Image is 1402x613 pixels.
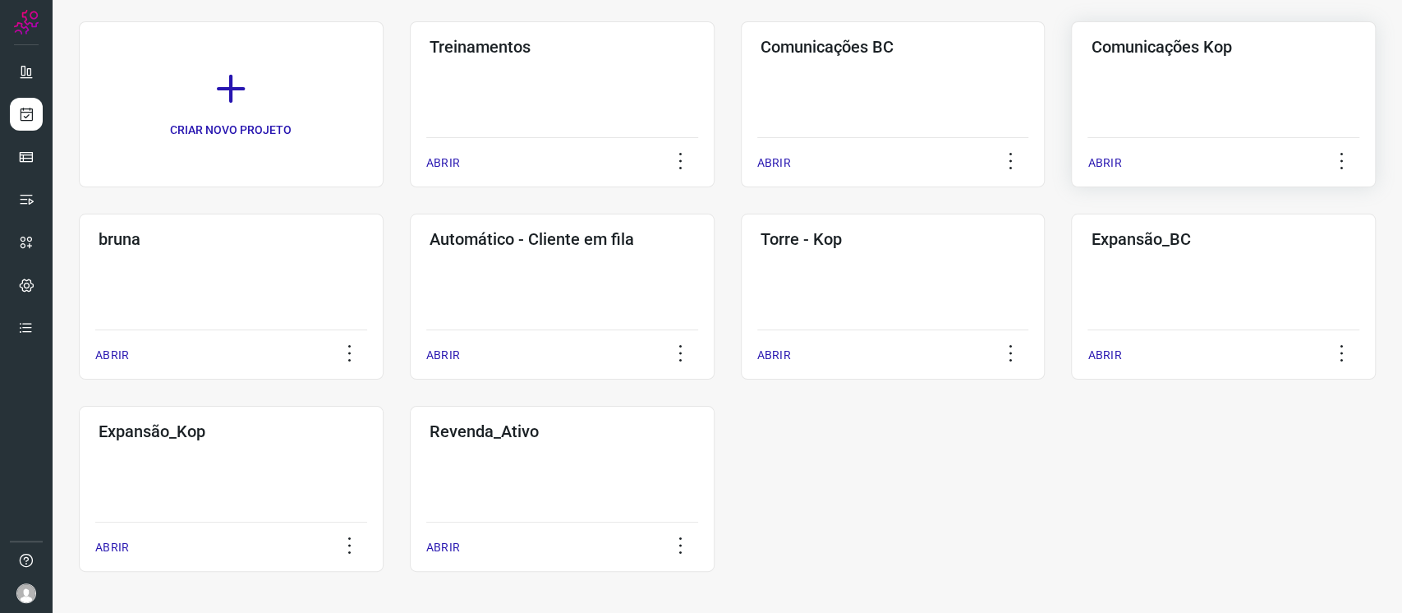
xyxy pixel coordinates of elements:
p: ABRIR [426,539,460,556]
p: ABRIR [1087,154,1121,172]
p: ABRIR [1087,347,1121,364]
p: ABRIR [95,347,129,364]
img: avatar-user-boy.jpg [16,583,36,603]
h3: Comunicações Kop [1091,37,1356,57]
h3: Automático - Cliente em fila [430,229,695,249]
p: ABRIR [757,154,791,172]
h3: Expansão_Kop [99,422,364,441]
img: Logo [14,10,39,35]
p: CRIAR NOVO PROJETO [170,122,292,139]
p: ABRIR [95,539,129,556]
h3: Expansão_BC [1091,229,1356,249]
h3: bruna [99,229,364,249]
p: ABRIR [426,154,460,172]
p: ABRIR [426,347,460,364]
h3: Torre - Kop [761,229,1026,249]
h3: Comunicações BC [761,37,1026,57]
h3: Treinamentos [430,37,695,57]
p: ABRIR [757,347,791,364]
h3: Revenda_Ativo [430,422,695,441]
